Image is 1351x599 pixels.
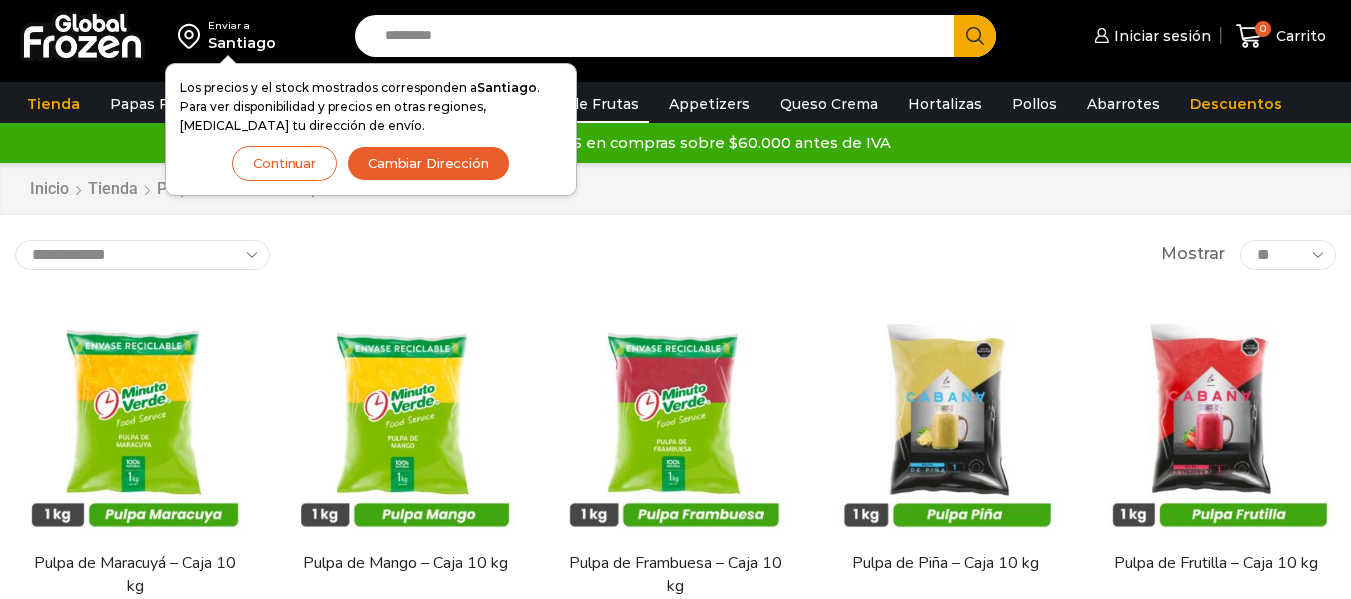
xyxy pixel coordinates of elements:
strong: Santiago [477,80,537,95]
a: Pulpa de Frambuesa – Caja 10 kg [567,552,783,598]
button: Search button [954,15,996,57]
a: Queso Crema [770,85,888,123]
a: Pulpa de Maracuyá – Caja 10 kg [27,552,243,598]
select: Pedido de la tienda [15,240,270,270]
a: Descuentos [1180,85,1292,123]
a: Pulpa de Frutas [514,85,649,123]
button: Cambiar Dirección [347,146,510,181]
div: Enviar a [208,19,276,33]
a: Pulpas y Frutas [156,178,271,201]
span: Mostrar [1161,243,1225,266]
a: Tienda [17,85,90,123]
div: Santiago [208,33,276,53]
nav: Breadcrumb [29,178,401,201]
a: Iniciar sesión [1089,16,1211,56]
span: 0 [1255,21,1271,37]
button: Continuar [232,146,337,181]
p: Los precios y el stock mostrados corresponden a . Para ver disponibilidad y precios en otras regi... [180,78,562,136]
a: Pulpa de Frutilla – Caja 10 kg [1108,552,1324,575]
a: Pulpa de Piña – Caja 10 kg [838,552,1054,575]
img: address-field-icon.svg [178,19,208,53]
span: Iniciar sesión [1109,26,1211,46]
a: Abarrotes [1077,85,1170,123]
a: 0 Carrito [1231,13,1331,60]
a: Tienda [87,178,139,201]
a: Pollos [1002,85,1067,123]
a: Appetizers [659,85,760,123]
a: Papas Fritas [100,85,211,123]
span: Carrito [1271,26,1326,46]
a: Inicio [29,178,70,201]
a: Pulpa de Mango – Caja 10 kg [297,552,513,575]
a: Hortalizas [898,85,992,123]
